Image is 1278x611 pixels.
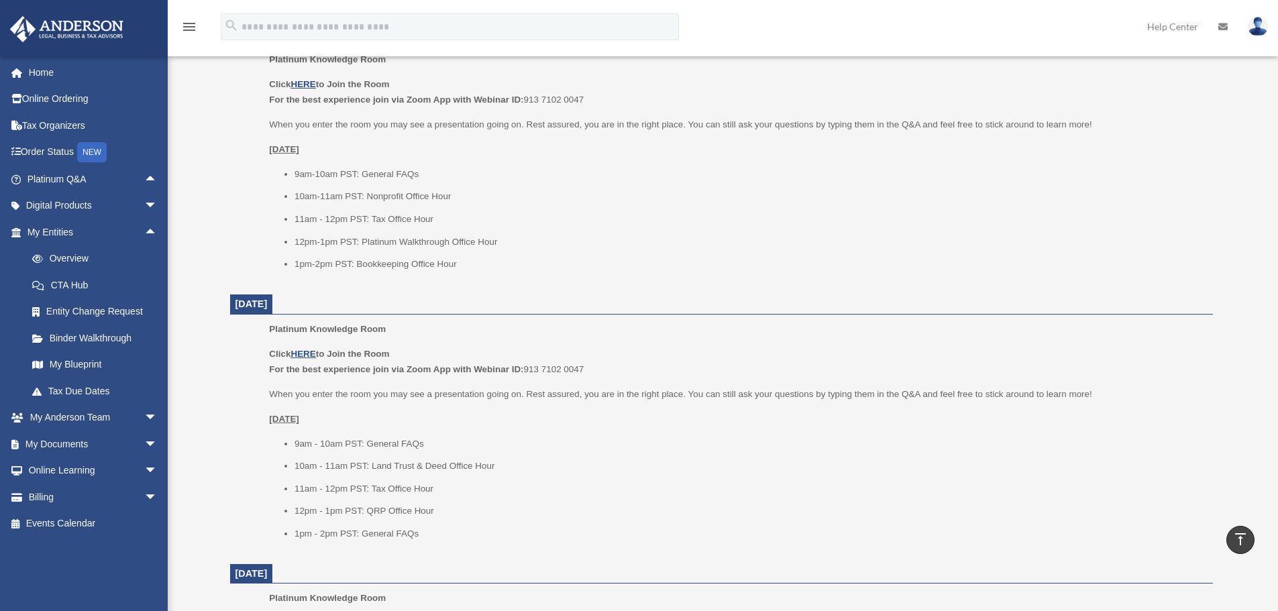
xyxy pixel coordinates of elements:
a: Home [9,59,178,86]
li: 1pm-2pm PST: Bookkeeping Office Hour [295,256,1204,272]
b: For the best experience join via Zoom App with Webinar ID: [269,95,523,105]
a: HERE [290,349,315,359]
a: Digital Productsarrow_drop_down [9,192,178,219]
span: [DATE] [235,568,268,579]
span: Platinum Knowledge Room [269,54,386,64]
a: Binder Walkthrough [19,325,178,351]
a: Platinum Q&Aarrow_drop_up [9,166,178,192]
p: 913 7102 0047 [269,346,1203,378]
u: [DATE] [269,414,299,424]
b: For the best experience join via Zoom App with Webinar ID: [269,364,523,374]
p: When you enter the room you may see a presentation going on. Rest assured, you are in the right p... [269,386,1203,402]
a: Tax Due Dates [19,378,178,404]
span: Platinum Knowledge Room [269,593,386,603]
li: 10am - 11am PST: Land Trust & Deed Office Hour [295,458,1204,474]
li: 9am-10am PST: General FAQs [295,166,1204,182]
a: vertical_align_top [1226,526,1255,554]
span: arrow_drop_up [144,166,171,193]
a: My Blueprint [19,351,178,378]
li: 1pm - 2pm PST: General FAQs [295,526,1204,542]
p: 913 7102 0047 [269,76,1203,108]
a: HERE [290,79,315,89]
img: User Pic [1248,17,1268,36]
img: Anderson Advisors Platinum Portal [6,16,127,42]
span: arrow_drop_down [144,192,171,220]
a: Events Calendar [9,510,178,537]
a: Online Learningarrow_drop_down [9,457,178,484]
a: Order StatusNEW [9,139,178,166]
span: arrow_drop_down [144,431,171,458]
li: 9am - 10am PST: General FAQs [295,436,1204,452]
i: menu [181,19,197,35]
u: [DATE] [269,144,299,154]
p: When you enter the room you may see a presentation going on. Rest assured, you are in the right p... [269,117,1203,133]
li: 12pm - 1pm PST: QRP Office Hour [295,503,1204,519]
span: arrow_drop_down [144,404,171,432]
i: vertical_align_top [1232,531,1248,547]
a: Tax Organizers [9,112,178,139]
a: My Anderson Teamarrow_drop_down [9,404,178,431]
a: My Entitiesarrow_drop_up [9,219,178,245]
span: arrow_drop_up [144,219,171,246]
i: search [224,18,239,33]
span: Platinum Knowledge Room [269,324,386,334]
span: arrow_drop_down [144,484,171,511]
b: Click to Join the Room [269,349,389,359]
a: My Documentsarrow_drop_down [9,431,178,457]
b: Click to Join the Room [269,79,389,89]
span: [DATE] [235,298,268,309]
a: menu [181,23,197,35]
li: 11am - 12pm PST: Tax Office Hour [295,481,1204,497]
a: Entity Change Request [19,298,178,325]
div: NEW [77,142,107,162]
li: 10am-11am PST: Nonprofit Office Hour [295,188,1204,205]
li: 11am - 12pm PST: Tax Office Hour [295,211,1204,227]
a: Overview [19,245,178,272]
span: arrow_drop_down [144,457,171,485]
a: CTA Hub [19,272,178,298]
li: 12pm-1pm PST: Platinum Walkthrough Office Hour [295,234,1204,250]
a: Billingarrow_drop_down [9,484,178,510]
a: Online Ordering [9,86,178,113]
